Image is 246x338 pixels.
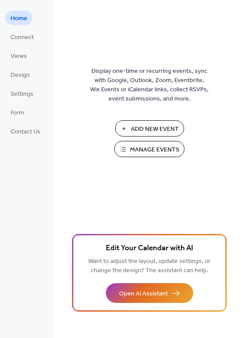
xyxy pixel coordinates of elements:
a: Connect [5,29,39,44]
span: Edit Your Calendar with AI [106,242,193,255]
span: Want to adjust the layout, update settings, or change the design? The assistant can help. [88,255,210,277]
a: Design [5,67,35,82]
a: Settings [5,86,39,101]
span: Open AI Assistant [119,289,168,298]
button: Manage Events [114,141,184,157]
a: Form [5,105,29,119]
span: Settings [11,90,33,99]
button: Open AI Assistant [106,283,193,303]
button: Add New Event [115,120,184,137]
span: Design [11,71,30,80]
a: Home [5,11,33,25]
a: Contact Us [5,124,46,138]
span: Connect [11,33,34,42]
a: Views [5,48,32,63]
span: Form [11,108,24,118]
span: Views [11,52,27,61]
span: Home [11,14,27,23]
span: Add New Event [131,125,179,134]
span: Display one-time or recurring events, sync with Google, Outlook, Zoom, Eventbrite, Wix Events or ... [90,67,209,104]
span: Contact Us [11,127,40,137]
span: Manage Events [130,145,179,155]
